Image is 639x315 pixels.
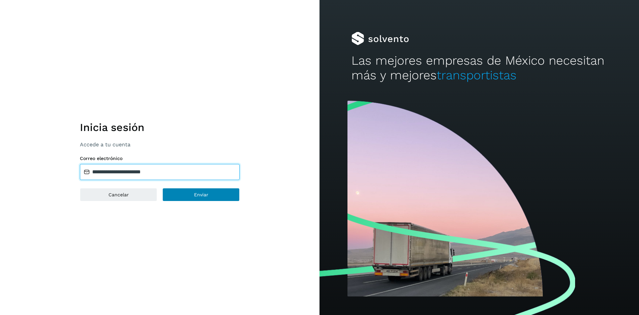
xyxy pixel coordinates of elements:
p: Accede a tu cuenta [80,141,240,148]
h1: Inicia sesión [80,121,240,134]
span: transportistas [437,68,517,82]
span: Enviar [194,192,208,197]
button: Enviar [162,188,240,201]
h2: Las mejores empresas de México necesitan más y mejores [351,53,607,83]
button: Cancelar [80,188,157,201]
label: Correo electrónico [80,156,240,161]
span: Cancelar [108,192,129,197]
